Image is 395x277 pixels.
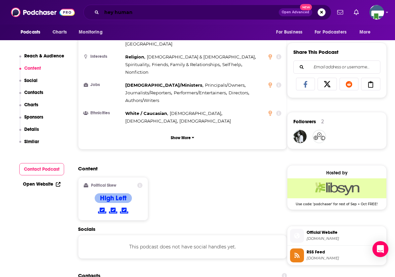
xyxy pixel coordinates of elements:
[16,26,49,39] button: open menu
[125,54,144,59] span: Religion
[171,136,191,140] p: Show More
[24,139,39,144] p: Similar
[287,198,386,206] span: Use code: 'podchaser' for rest of Sep + Oct FREE!
[369,5,384,20] img: User Profile
[296,78,315,90] a: Share on Facebook
[125,98,159,103] span: Authors/Writers
[293,49,339,55] h3: Share This Podcast
[205,81,246,89] span: ,
[300,4,312,10] span: New
[293,130,307,143] img: LuluIrish
[125,41,172,46] span: [GEOGRAPHIC_DATA]
[287,170,386,176] div: Hosted by
[205,82,245,88] span: Principals/Owners
[91,183,116,188] h2: Political Skew
[79,28,102,37] span: Monitoring
[290,248,384,262] a: RSS Feed[DOMAIN_NAME]
[279,8,312,16] button: Open AdvancedNew
[125,81,203,89] span: ,
[287,178,386,198] img: Libsyn Deal: Use code: 'podchaser' for rest of Sep + Oct FREE!
[24,78,38,83] p: Social
[222,61,242,68] span: ,
[19,90,44,102] button: Contacts
[125,69,148,75] span: Nonfiction
[229,89,249,97] span: ,
[19,102,39,114] button: Charts
[229,90,248,95] span: Directors
[174,90,226,95] span: Performers/Entertainers
[369,5,384,20] span: Logged in as KCMedia
[52,28,67,37] span: Charts
[19,139,40,151] button: Similar
[340,78,359,90] a: Share on Reddit
[307,230,384,235] span: Official Website
[24,90,43,95] p: Contacts
[307,249,384,255] span: RSS Feed
[351,7,361,18] a: Show notifications dropdown
[315,28,346,37] span: For Podcasters
[290,229,384,243] a: Official Website[DOMAIN_NAME]
[84,54,123,59] h3: Interests
[369,5,384,20] button: Show profile menu
[24,102,38,108] p: Charts
[222,62,241,67] span: Self help
[152,62,220,67] span: Friends, Family & Relationships
[125,90,171,95] span: Journalists/Reporters
[24,127,39,132] p: Details
[78,226,287,232] h2: Socials
[19,114,44,127] button: Sponsors
[355,26,379,39] button: open menu
[84,111,123,115] h3: Ethnicities
[125,111,167,116] span: White / Caucasian
[276,28,302,37] span: For Business
[293,118,316,125] span: Followers
[152,61,221,68] span: ,
[170,111,221,116] span: [DEMOGRAPHIC_DATA]
[84,132,281,144] button: Show More
[310,26,356,39] button: open menu
[170,110,222,117] span: ,
[19,163,64,175] button: Contact Podcast
[372,241,388,257] div: Open Intercom Messenger
[74,26,111,39] button: open menu
[299,61,375,73] input: Email address or username...
[125,117,178,125] span: ,
[125,89,172,97] span: ,
[125,62,149,67] span: Spirituality
[147,53,256,61] span: ,
[321,119,324,125] div: 2
[147,54,255,59] span: [DEMOGRAPHIC_DATA] & [DEMOGRAPHIC_DATA]
[359,28,371,37] span: More
[174,89,227,97] span: ,
[21,28,40,37] span: Podcasts
[125,61,150,68] span: ,
[361,78,380,90] a: Copy Link
[78,235,287,259] div: This podcast does not have social handles yet.
[318,78,337,90] a: Share on X/Twitter
[19,65,41,78] button: Content
[335,7,346,18] a: Show notifications dropdown
[125,110,168,117] span: ,
[24,53,64,59] p: Reach & Audience
[78,165,282,172] h2: Content
[83,5,331,20] div: Search podcasts, credits, & more...
[179,118,231,124] span: [DEMOGRAPHIC_DATA]
[19,78,38,90] button: Social
[307,236,384,241] span: thequeerspirit.com
[24,65,41,71] p: Content
[102,7,279,18] input: Search podcasts, credits, & more...
[125,118,177,124] span: [DEMOGRAPHIC_DATA]
[125,82,202,88] span: [DEMOGRAPHIC_DATA]/Ministers
[84,83,123,87] h3: Jobs
[19,127,39,139] button: Details
[19,53,64,65] button: Reach & Audience
[313,130,326,143] img: saintzero42
[11,6,75,19] img: Podchaser - Follow, Share and Rate Podcasts
[271,26,311,39] button: open menu
[100,194,127,202] h4: High Left
[24,114,43,120] p: Sponsors
[282,11,309,14] span: Open Advanced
